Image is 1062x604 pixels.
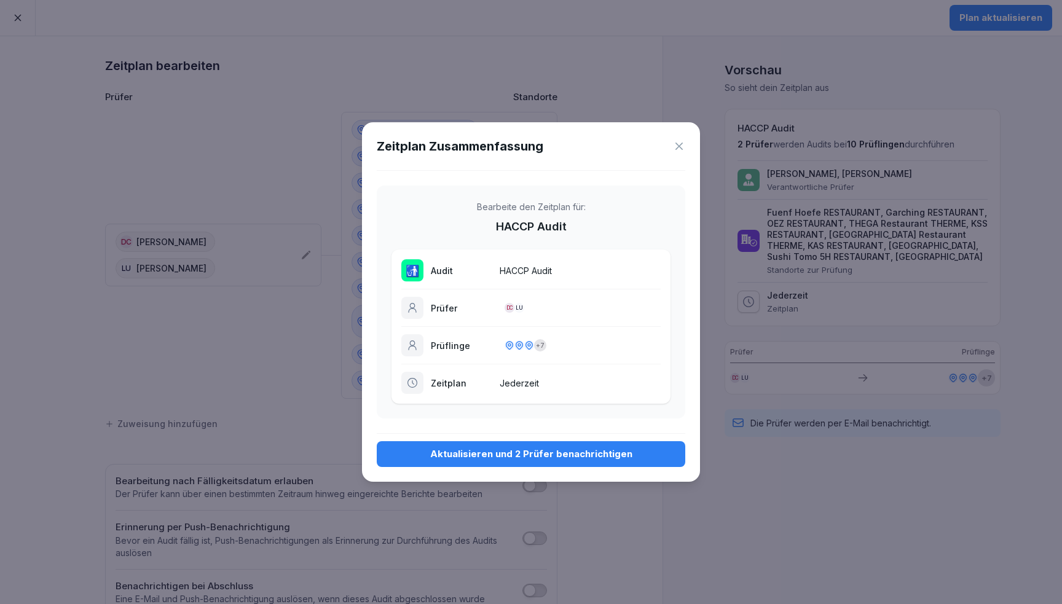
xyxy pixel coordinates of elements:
[477,200,586,213] p: Bearbeite den Zeitplan für:
[505,303,514,313] div: DC
[406,262,419,279] p: 🚮
[431,377,492,390] p: Zeitplan
[377,137,543,155] h1: Zeitplan Zusammenfassung
[431,264,492,277] p: Audit
[431,339,492,352] p: Prüflinge
[534,339,546,351] div: + 7
[377,441,685,467] button: Aktualisieren und 2 Prüfer benachrichtigen
[496,218,567,235] p: HACCP Audit
[387,447,675,461] div: Aktualisieren und 2 Prüfer benachrichtigen
[500,377,661,390] p: Jederzeit
[500,264,661,277] p: HACCP Audit
[431,302,492,315] p: Prüfer
[514,303,524,313] div: LU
